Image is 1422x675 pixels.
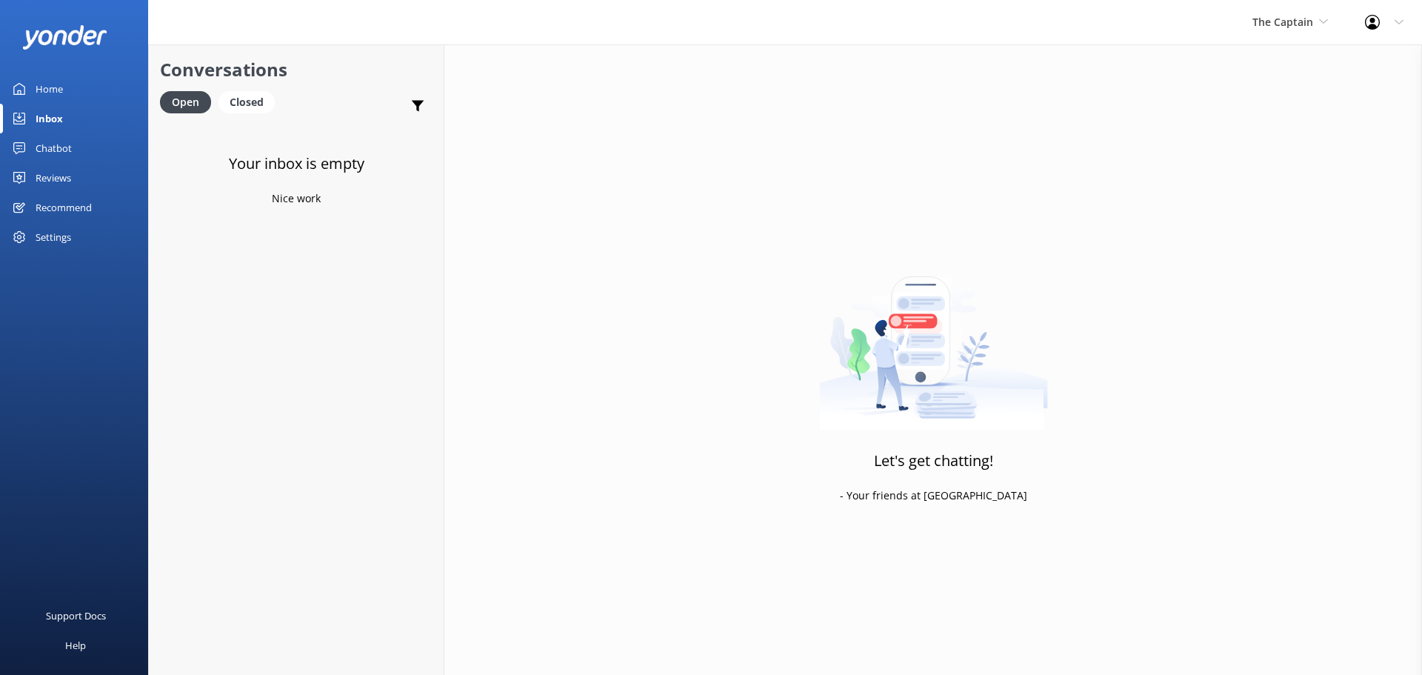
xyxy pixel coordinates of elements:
[65,631,86,660] div: Help
[840,488,1027,504] p: - Your friends at [GEOGRAPHIC_DATA]
[46,601,106,631] div: Support Docs
[819,245,1048,430] img: artwork of a man stealing a conversation from at giant smartphone
[36,193,92,222] div: Recommend
[160,56,433,84] h2: Conversations
[160,91,211,113] div: Open
[272,190,321,207] p: Nice work
[36,104,63,133] div: Inbox
[22,25,107,50] img: yonder-white-logo.png
[36,74,63,104] div: Home
[160,93,218,110] a: Open
[36,163,71,193] div: Reviews
[218,91,275,113] div: Closed
[36,133,72,163] div: Chatbot
[1252,15,1313,29] span: The Captain
[36,222,71,252] div: Settings
[218,93,282,110] a: Closed
[874,449,993,473] h3: Let's get chatting!
[229,152,364,176] h3: Your inbox is empty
